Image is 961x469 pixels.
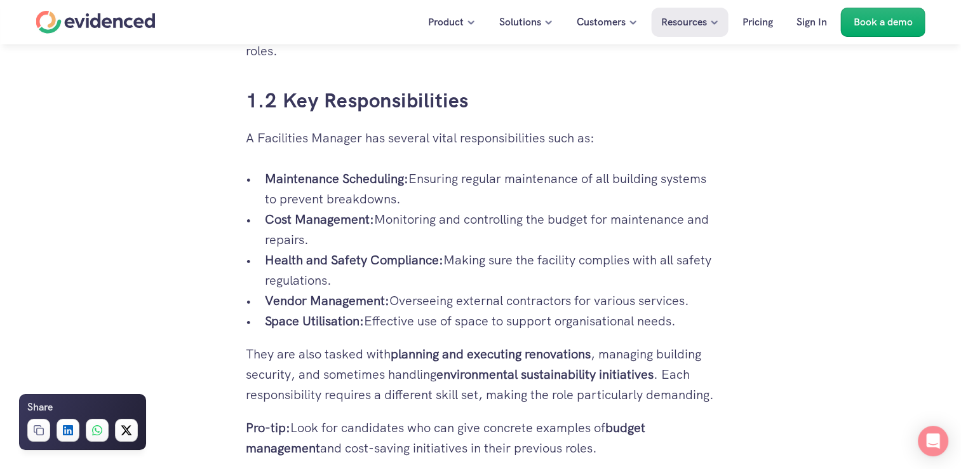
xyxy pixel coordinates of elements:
strong: Health and Safety Compliance: [265,252,443,268]
p: Customers [577,14,626,31]
strong: Vendor Management: [265,292,389,309]
a: Home [36,11,156,34]
strong: environmental sustainability initiatives [436,366,654,383]
strong: Space Utilisation: [265,313,364,329]
p: Solutions [499,14,541,31]
p: A Facilities Manager has several vital responsibilities such as: [246,128,716,148]
h3: 1.2 Key Responsibilities [246,86,716,115]
div: Open Intercom Messenger [918,426,948,456]
p: Effective use of space to support organisational needs. [265,311,716,331]
p: Ensuring regular maintenance of all building systems to prevent breakdowns. [265,168,716,209]
p: Monitoring and controlling the budget for maintenance and repairs. [265,209,716,250]
a: Sign In [787,8,837,37]
strong: Cost Management: [265,211,374,228]
h6: Share [27,399,53,416]
p: Book a demo [854,14,913,31]
strong: budget management [246,419,649,456]
p: Sign In [796,14,827,31]
strong: planning and executing renovations [391,346,591,362]
strong: Maintenance Scheduling: [265,170,408,187]
p: Pricing [743,14,773,31]
p: Look for candidates who can give concrete examples of and cost-saving initiatives in their previo... [246,418,716,458]
p: Product [428,14,464,31]
p: Overseeing external contractors for various services. [265,290,716,311]
p: They are also tasked with , managing building security, and sometimes handling . Each responsibil... [246,344,716,405]
strong: Pro-tip: [246,419,290,436]
p: Resources [661,14,707,31]
p: Making sure the facility complies with all safety regulations. [265,250,716,290]
a: Pricing [733,8,783,37]
a: Book a demo [841,8,925,37]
